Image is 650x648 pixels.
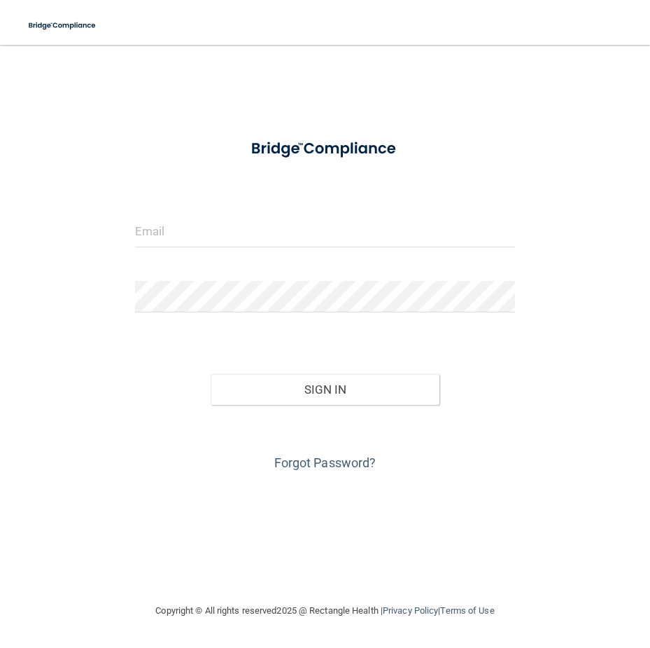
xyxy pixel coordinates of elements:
div: Copyright © All rights reserved 2025 @ Rectangle Health | | [70,588,581,633]
a: Forgot Password? [274,455,376,470]
img: bridge_compliance_login_screen.278c3ca4.svg [21,11,104,40]
input: Email [135,216,515,247]
a: Terms of Use [440,605,494,616]
a: Privacy Policy [383,605,438,616]
button: Sign In [211,374,439,405]
img: bridge_compliance_login_screen.278c3ca4.svg [235,129,415,169]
